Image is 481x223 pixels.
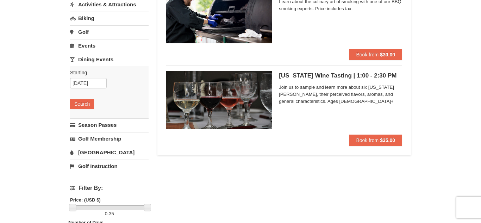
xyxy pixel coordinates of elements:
label: Starting [70,69,143,76]
span: Book from [356,52,379,57]
label: - [70,210,149,217]
a: Golf Instruction [70,160,149,173]
a: Golf [70,25,149,38]
a: Season Passes [70,118,149,131]
h4: Filter By: [70,185,149,191]
a: Events [70,39,149,52]
strong: $30.00 [380,52,395,57]
img: 6619865-193-7846229e.png [166,71,272,129]
button: Search [70,99,94,109]
a: Biking [70,12,149,25]
a: Golf Membership [70,132,149,145]
span: Book from [356,137,379,143]
a: [GEOGRAPHIC_DATA] [70,146,149,159]
h5: [US_STATE] Wine Tasting | 1:00 - 2:30 PM [279,72,402,79]
strong: $35.00 [380,137,395,143]
a: Dining Events [70,53,149,66]
button: Book from $35.00 [349,135,402,146]
strong: Price: (USD $) [70,197,101,203]
span: Join us to sample and learn more about six [US_STATE][PERSON_NAME], their perceived flavors, arom... [279,84,402,105]
button: Book from $30.00 [349,49,402,60]
span: 0 [105,211,107,216]
span: 35 [109,211,114,216]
